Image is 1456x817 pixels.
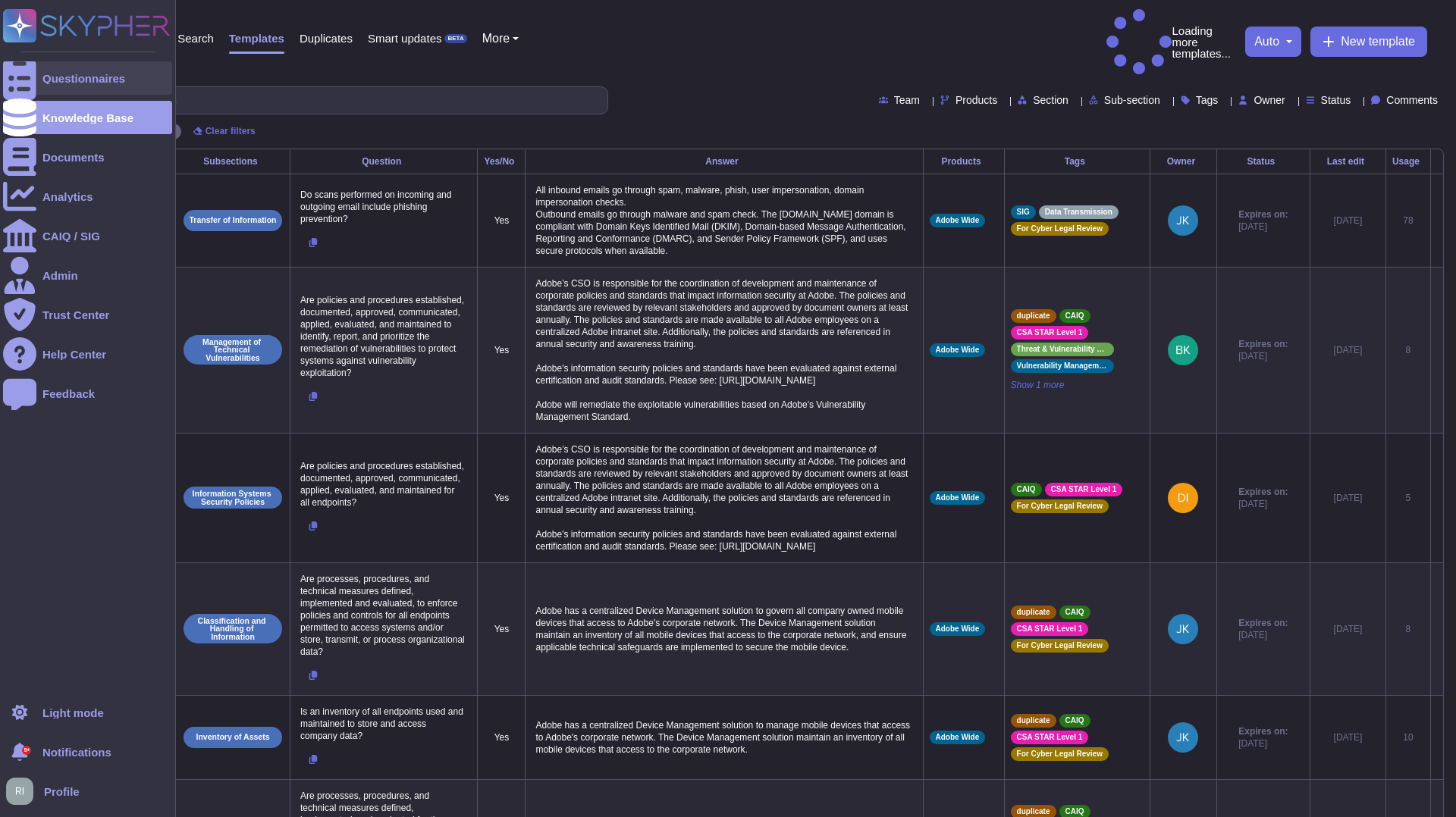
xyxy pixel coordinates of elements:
[444,34,466,43] div: BETA
[532,440,916,556] p: Adobe’s CSO is responsible for the coordination of development and maintenance of corporate polic...
[1238,737,1288,750] span: [DATE]
[190,216,277,224] p: Transfer of Information
[189,490,277,506] p: Information Systems Security Policies
[484,157,519,166] div: Yes/No
[1392,492,1424,504] div: 5
[1065,717,1084,725] span: CAIQ
[1316,157,1379,166] div: Last edit
[177,33,214,44] span: Search
[482,33,519,45] button: More
[1341,36,1415,48] span: New template
[189,617,277,641] p: Classification and Handling of Information
[42,152,105,163] div: Documents
[1168,483,1198,513] img: user
[1392,214,1424,227] div: 78
[206,127,256,136] span: Clear filters
[930,157,998,166] div: Products
[1017,717,1050,725] span: duplicate
[42,73,125,84] div: Questionnaires
[1017,486,1036,493] span: CAIQ
[955,95,997,105] span: Products
[1017,734,1083,741] span: CSA STAR Level 1
[1168,205,1198,236] img: user
[297,185,471,229] p: Do scans performed on incoming and outgoing email include phishing prevention?
[3,219,172,252] a: CAIQ / SIG
[1386,95,1438,105] span: Comments
[42,270,78,281] div: Admin
[42,388,95,399] div: Feedback
[42,309,109,321] div: Trust Center
[1238,338,1288,350] span: Expires on:
[1316,214,1379,227] div: [DATE]
[3,180,172,213] a: Analytics
[1065,312,1084,320] span: CAIQ
[484,492,519,504] p: Yes
[1223,157,1304,166] div: Status
[1196,95,1219,105] span: Tags
[182,157,284,166] div: Subsections
[1065,609,1084,616] span: CAIQ
[1045,208,1112,216] span: Data Transmission
[1051,486,1117,493] span: CSA STAR Level 1
[1254,95,1285,105] span: Owner
[1017,625,1083,633] span: CSA STAR Level 1
[189,338,277,362] p: Management of Technical Vulnerabilities
[1238,486,1288,498] span: Expires on:
[532,715,916,759] p: Adobe has a centralized Device Management solution to manage mobile devices that access to Adobe'...
[532,157,916,166] div: Answer
[42,747,111,758] span: Notifications
[3,775,44,808] button: user
[1238,498,1288,510] span: [DATE]
[1156,157,1210,166] div: Owner
[532,180,916,261] p: All inbound emails go through spam, malware, phish, user impersonation, domain impersonation chec...
[1017,609,1050,616] span: duplicate
[936,625,980,633] span: Adobe Wide
[532,274,916,427] p: Adobe’s CSO is responsible for the coordination of development and maintenance of corporate polic...
[3,337,172,371] a: Help Center
[1238,725,1288,737] span: Expires on:
[297,702,471,746] p: Is an inventory of all endpoints used and maintained to store and access company data?
[1392,344,1424,356] div: 8
[1254,36,1279,48] span: auto
[936,217,980,224] span: Adobe Wide
[1392,623,1424,635] div: 8
[42,707,104,718] div: Light mode
[1017,502,1103,510] span: For Cyber Legal Review
[196,733,269,741] p: Inventory of Assets
[297,456,471,512] p: Are policies and procedures established, documented, approved, communicated, applied, evaluated, ...
[936,494,980,502] span: Adobe Wide
[1321,95,1351,105] span: Status
[1168,614,1198,644] img: user
[894,95,920,105] span: Team
[42,191,93,202] div: Analytics
[1392,731,1424,743] div: 10
[229,33,284,44] span: Templates
[297,569,471,662] p: Are processes, procedures, and technical measures defined, implemented and evaluated, to enforce ...
[1316,492,1379,504] div: [DATE]
[1011,379,1144,391] span: Show 1 more
[484,214,519,227] p: Yes
[3,258,172,292] a: Admin
[1017,346,1108,353] span: Threat & Vulnerability Management
[484,731,519,743] p: Yes
[1168,722,1198,753] img: user
[300,33,353,44] span: Duplicates
[60,87,607,114] input: Search by keywords
[3,101,172,134] a: Knowledge Base
[3,298,172,331] a: Trust Center
[1104,95,1160,105] span: Sub-section
[1238,350,1288,362] span: [DATE]
[44,786,80,797] span: Profile
[297,157,471,166] div: Question
[1168,335,1198,365] img: user
[1017,808,1050,815] span: duplicate
[1033,95,1068,105] span: Section
[42,349,106,360] div: Help Center
[42,112,133,124] div: Knowledge Base
[484,623,519,635] p: Yes
[297,290,471,383] p: Are policies and procedures established, documented, approved, communicated, applied, evaluated, ...
[22,746,31,755] div: 9+
[1392,157,1424,166] div: Usage
[1238,629,1288,641] span: [DATE]
[1017,750,1103,758] span: For Cyber Legal Review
